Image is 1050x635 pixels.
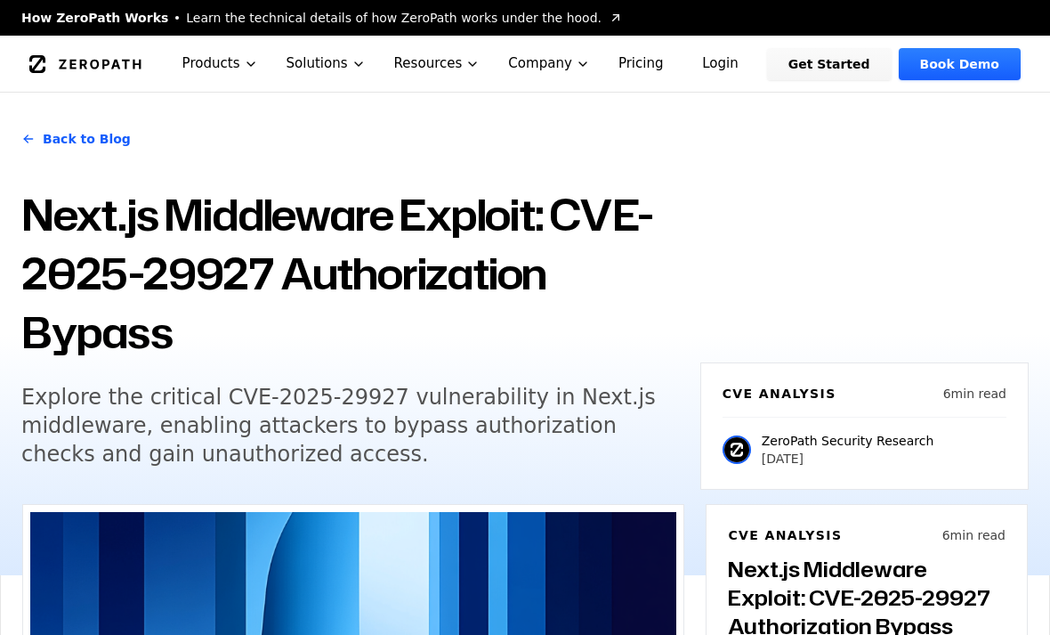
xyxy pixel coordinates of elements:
h6: CVE Analysis [728,526,842,544]
button: Solutions [272,36,380,92]
span: Learn the technical details of how ZeroPath works under the hood. [186,9,602,27]
p: 6 min read [942,526,1006,544]
h1: Next.js Middleware Exploit: CVE-2025-29927 Authorization Bypass [21,185,679,362]
button: Resources [380,36,495,92]
a: Get Started [767,48,892,80]
a: Login [681,48,760,80]
p: 6 min read [943,385,1006,403]
p: ZeroPath Security Research [762,432,934,450]
button: Company [494,36,604,92]
span: How ZeroPath Works [21,9,168,27]
h5: Explore the critical CVE-2025-29927 vulnerability in Next.js middleware, enabling attackers to by... [21,383,679,468]
a: Pricing [604,36,678,92]
a: How ZeroPath WorksLearn the technical details of how ZeroPath works under the hood. [21,9,623,27]
p: [DATE] [762,450,934,468]
a: Book Demo [899,48,1021,80]
img: ZeroPath Security Research [723,436,751,464]
button: Products [168,36,272,92]
h6: CVE Analysis [723,385,836,403]
a: Back to Blog [21,114,131,164]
